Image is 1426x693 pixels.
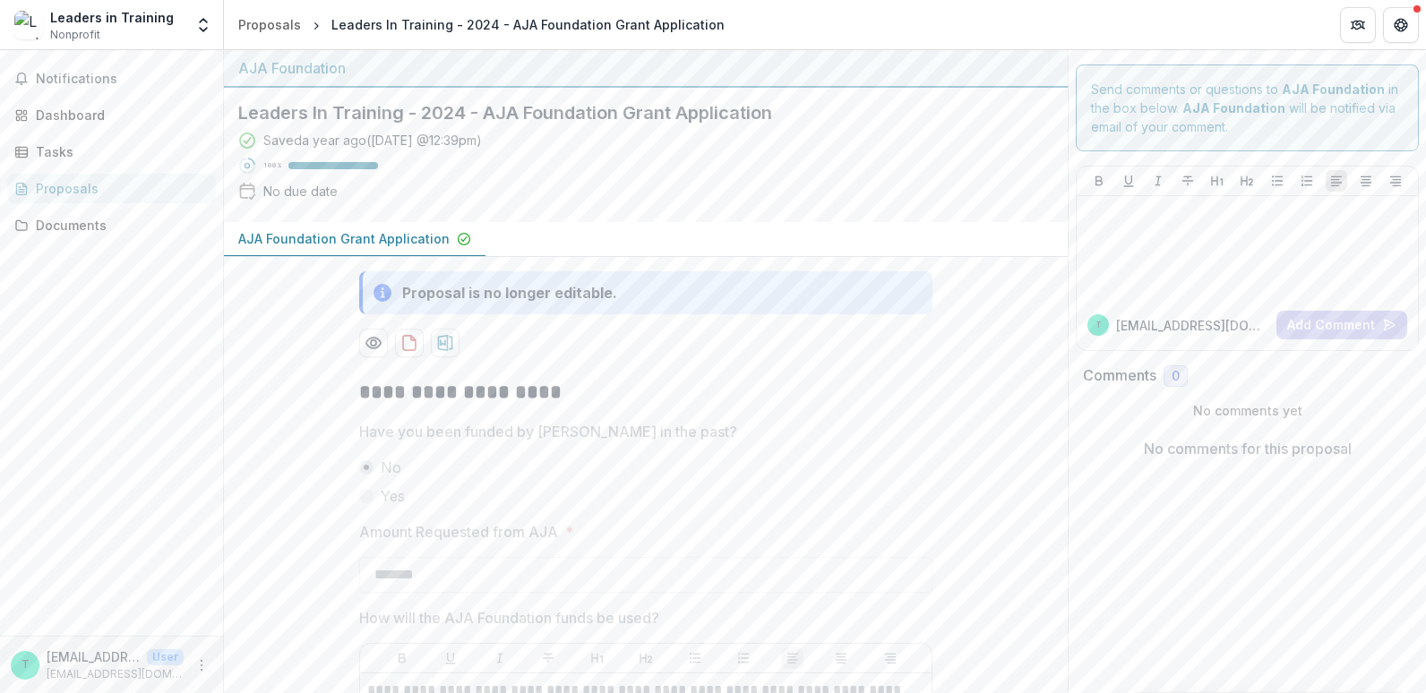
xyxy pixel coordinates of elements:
[587,647,608,669] button: Heading 1
[50,27,100,43] span: Nonprofit
[1355,170,1377,192] button: Align Center
[231,12,732,38] nav: breadcrumb
[331,15,725,34] div: Leaders In Training - 2024 - AJA Foundation Grant Application
[1147,170,1169,192] button: Italicize
[359,329,388,357] button: Preview 32088b3b-ee04-493a-9704-103e35ae3dc5-0.pdf
[36,142,202,161] div: Tasks
[830,647,852,669] button: Align Center
[359,607,659,629] p: How will the AJA Foundation funds be used?
[782,647,803,669] button: Align Left
[7,100,216,130] a: Dashboard
[7,210,216,240] a: Documents
[47,647,140,666] p: [EMAIL_ADDRESS][DOMAIN_NAME]
[7,174,216,203] a: Proposals
[1340,7,1376,43] button: Partners
[238,57,1053,79] div: AJA Foundation
[14,11,43,39] img: Leaders in Training
[1296,170,1318,192] button: Ordered List
[1144,438,1352,459] p: No comments for this proposal
[1172,369,1180,384] span: 0
[431,329,460,357] button: download-proposal
[7,64,216,93] button: Notifications
[402,282,617,304] div: Proposal is no longer editable.
[263,182,338,201] div: No due date
[489,647,511,669] button: Italicize
[36,216,202,235] div: Documents
[440,647,461,669] button: Underline
[238,102,1025,124] h2: Leaders In Training - 2024 - AJA Foundation Grant Application
[47,666,184,682] p: [EMAIL_ADDRESS][DOMAIN_NAME]
[36,72,209,87] span: Notifications
[359,421,737,442] p: Have you been funded by [PERSON_NAME] in the past?
[1276,311,1407,339] button: Add Comment
[1116,316,1269,335] p: [EMAIL_ADDRESS][DOMAIN_NAME]
[21,659,30,671] div: training@grantmesuccess.com
[263,131,482,150] div: Saved a year ago ( [DATE] @ 12:39pm )
[381,485,405,507] span: Yes
[1118,170,1139,192] button: Underline
[1326,170,1347,192] button: Align Left
[238,15,301,34] div: Proposals
[1385,170,1406,192] button: Align Right
[359,521,558,543] p: Amount Requested from AJA
[1182,100,1285,115] strong: AJA Foundation
[7,137,216,167] a: Tasks
[537,647,559,669] button: Strike
[1083,367,1156,384] h2: Comments
[1095,321,1102,329] div: training@grantmesuccess.com
[1076,64,1419,151] div: Send comments or questions to in the box below. will be notified via email of your comment.
[684,647,706,669] button: Bullet List
[880,647,901,669] button: Align Right
[395,329,424,357] button: download-proposal
[381,457,401,478] span: No
[1177,170,1198,192] button: Strike
[191,7,216,43] button: Open entity switcher
[191,654,212,676] button: More
[147,649,184,665] p: User
[1383,7,1419,43] button: Get Help
[50,8,174,27] div: Leaders in Training
[263,159,281,172] p: 100 %
[1282,81,1385,97] strong: AJA Foundation
[1088,170,1110,192] button: Bold
[1236,170,1258,192] button: Heading 2
[36,106,202,124] div: Dashboard
[733,647,754,669] button: Ordered List
[391,647,413,669] button: Bold
[238,229,450,248] p: AJA Foundation Grant Application
[1083,401,1412,420] p: No comments yet
[36,179,202,198] div: Proposals
[231,12,308,38] a: Proposals
[1267,170,1288,192] button: Bullet List
[1207,170,1228,192] button: Heading 1
[635,647,657,669] button: Heading 2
